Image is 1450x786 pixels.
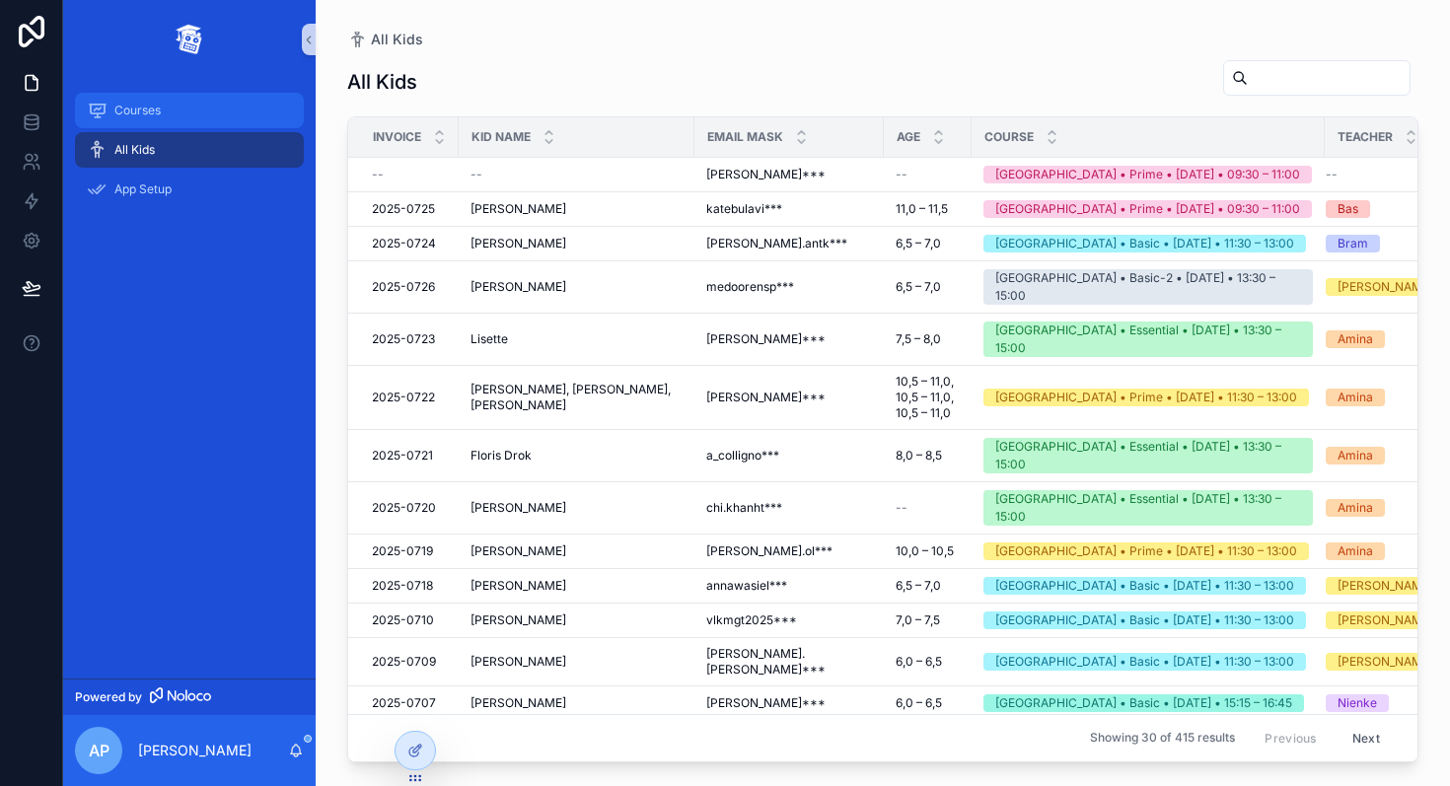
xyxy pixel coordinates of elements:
[372,578,433,594] span: 2025-0718
[372,201,447,217] a: 2025-0725
[706,390,826,405] span: [PERSON_NAME]***
[471,578,683,594] a: [PERSON_NAME]
[983,577,1313,595] a: [GEOGRAPHIC_DATA] • Basic • [DATE] • 11:30 – 13:00
[1326,499,1449,517] a: Amina
[896,167,960,182] a: --
[372,578,447,594] a: 2025-0718
[372,500,436,516] span: 2025-0720
[1326,235,1449,252] a: Bram
[1338,278,1433,296] div: [PERSON_NAME]
[372,390,435,405] span: 2025-0722
[706,331,872,347] a: [PERSON_NAME]***
[896,612,940,628] span: 7,0 – 7,5
[347,68,417,96] h1: All Kids
[995,389,1297,406] div: [GEOGRAPHIC_DATA] • Prime • [DATE] • 11:30 – 13:00
[995,235,1294,252] div: [GEOGRAPHIC_DATA] • Basic • [DATE] • 11:30 – 13:00
[896,448,942,464] span: 8,0 – 8,5
[706,646,872,678] span: [PERSON_NAME].[PERSON_NAME]***
[372,201,435,217] span: 2025-0725
[896,331,960,347] a: 7,5 – 8,0
[983,269,1313,305] a: [GEOGRAPHIC_DATA] • Basic-2 • [DATE] • 13:30 – 15:00
[372,695,436,711] span: 2025-0707
[896,279,960,295] a: 6,5 – 7,0
[372,331,435,347] span: 2025-0723
[896,695,960,711] a: 6,0 – 6,5
[174,24,205,55] img: App logo
[471,612,566,628] span: [PERSON_NAME]
[372,236,447,251] a: 2025-0724
[995,322,1301,357] div: [GEOGRAPHIC_DATA] • Essential • [DATE] • 13:30 – 15:00
[471,654,683,670] a: [PERSON_NAME]
[471,167,482,182] span: --
[707,129,783,145] span: Email Mask
[471,382,683,413] a: [PERSON_NAME], [PERSON_NAME], [PERSON_NAME]
[706,236,872,251] a: [PERSON_NAME].antk***
[372,612,447,628] a: 2025-0710
[1338,577,1433,595] div: [PERSON_NAME]
[1326,653,1449,671] a: [PERSON_NAME]
[372,448,447,464] a: 2025-0721
[983,166,1313,183] a: [GEOGRAPHIC_DATA] • Prime • [DATE] • 09:30 – 11:00
[983,490,1313,526] a: [GEOGRAPHIC_DATA] • Essential • [DATE] • 13:30 – 15:00
[471,500,683,516] a: [PERSON_NAME]
[896,331,941,347] span: 7,5 – 8,0
[706,331,826,347] span: [PERSON_NAME]***
[983,653,1313,671] a: [GEOGRAPHIC_DATA] • Basic • [DATE] • 11:30 – 13:00
[371,30,423,49] span: All Kids
[1326,577,1449,595] a: [PERSON_NAME]
[1338,129,1393,145] span: Teacher
[63,79,316,233] div: scrollable content
[995,611,1294,629] div: [GEOGRAPHIC_DATA] • Basic • [DATE] • 11:30 – 13:00
[896,543,960,559] a: 10,0 – 10,5
[1326,542,1449,560] a: Amina
[1326,330,1449,348] a: Amina
[995,200,1300,218] div: [GEOGRAPHIC_DATA] • Prime • [DATE] • 09:30 – 11:00
[372,500,447,516] a: 2025-0720
[706,167,826,182] span: [PERSON_NAME]***
[983,438,1313,473] a: [GEOGRAPHIC_DATA] • Essential • [DATE] • 13:30 – 15:00
[372,448,433,464] span: 2025-0721
[995,490,1301,526] div: [GEOGRAPHIC_DATA] • Essential • [DATE] • 13:30 – 15:00
[896,374,960,421] span: 10,5 – 11,0, 10,5 – 11,0, 10,5 – 11,0
[1339,723,1394,753] button: Next
[706,695,826,711] span: [PERSON_NAME]***
[706,543,833,559] span: [PERSON_NAME].ol***
[372,279,435,295] span: 2025-0726
[114,103,161,118] span: Courses
[983,611,1313,629] a: [GEOGRAPHIC_DATA] • Basic • [DATE] • 11:30 – 13:00
[897,129,920,145] span: Age
[1338,389,1373,406] div: Amina
[896,578,941,594] span: 6,5 – 7,0
[347,30,423,49] a: All Kids
[983,322,1313,357] a: [GEOGRAPHIC_DATA] • Essential • [DATE] • 13:30 – 15:00
[75,93,304,128] a: Courses
[995,542,1297,560] div: [GEOGRAPHIC_DATA] • Prime • [DATE] • 11:30 – 13:00
[471,612,683,628] a: [PERSON_NAME]
[1326,200,1449,218] a: Bas
[1326,694,1449,712] a: Nienke
[372,331,447,347] a: 2025-0723
[896,236,960,251] a: 6,5 – 7,0
[471,129,531,145] span: Kid Name
[983,200,1313,218] a: [GEOGRAPHIC_DATA] • Prime • [DATE] • 09:30 – 11:00
[896,543,954,559] span: 10,0 – 10,5
[896,167,907,182] span: --
[471,201,566,217] span: [PERSON_NAME]
[1338,653,1433,671] div: [PERSON_NAME]
[995,653,1294,671] div: [GEOGRAPHIC_DATA] • Basic • [DATE] • 11:30 – 13:00
[995,166,1300,183] div: [GEOGRAPHIC_DATA] • Prime • [DATE] • 09:30 – 11:00
[75,689,142,705] span: Powered by
[372,167,447,182] a: --
[896,448,960,464] a: 8,0 – 8,5
[896,279,941,295] span: 6,5 – 7,0
[1090,731,1235,747] span: Showing 30 of 415 results
[896,695,942,711] span: 6,0 – 6,5
[1326,167,1449,182] a: --
[471,448,683,464] a: Floris Drok
[984,129,1034,145] span: Course
[471,167,683,182] a: --
[114,181,172,197] span: App Setup
[896,201,948,217] span: 11,0 – 11,5
[983,235,1313,252] a: [GEOGRAPHIC_DATA] • Basic • [DATE] • 11:30 – 13:00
